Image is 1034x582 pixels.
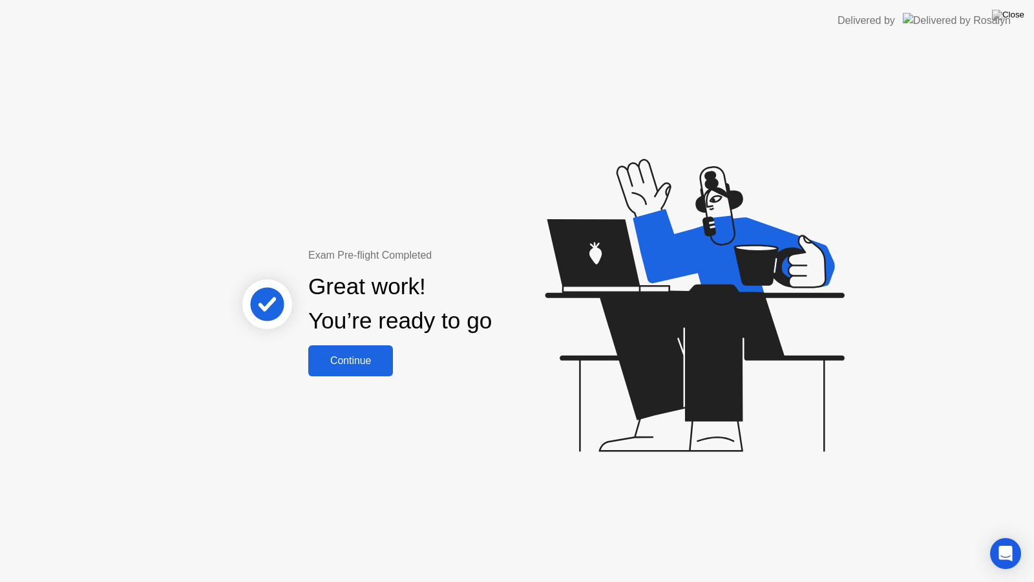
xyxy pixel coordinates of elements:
[838,13,895,28] div: Delivered by
[992,10,1024,20] img: Close
[312,355,389,367] div: Continue
[308,345,393,376] button: Continue
[903,13,1011,28] img: Delivered by Rosalyn
[308,270,492,338] div: Great work! You’re ready to go
[990,538,1021,569] div: Open Intercom Messenger
[308,248,575,263] div: Exam Pre-flight Completed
